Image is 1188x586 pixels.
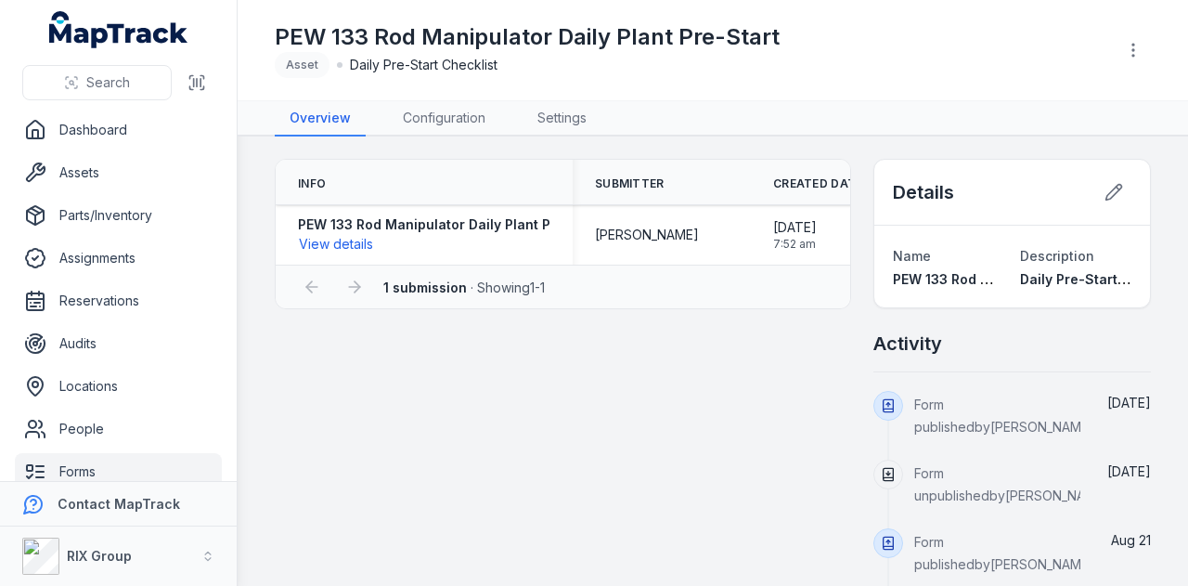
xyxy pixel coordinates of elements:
time: 26/09/2025, 11:29:01 am [1107,395,1151,410]
a: MapTrack [49,11,188,48]
time: 27/06/2025, 7:52:37 am [773,218,817,252]
strong: Contact MapTrack [58,496,180,512]
a: Assignments [15,240,222,277]
h2: Activity [873,331,942,357]
strong: 1 submission [383,280,467,295]
a: Reservations [15,282,222,319]
a: Forms [15,453,222,490]
a: Audits [15,325,222,362]
strong: RIX Group [67,548,132,564]
span: [DATE] [773,218,817,237]
time: 21/08/2025, 10:08:54 am [1111,532,1151,548]
a: Parts/Inventory [15,197,222,234]
span: · Showing 1 - 1 [383,280,545,295]
h2: Details [893,179,954,205]
span: Form published by [PERSON_NAME] [914,397,1094,435]
h1: PEW 133 Rod Manipulator Daily Plant Pre-Start [275,22,780,52]
span: Form unpublished by [PERSON_NAME] [914,465,1109,503]
span: Created Date [773,176,863,191]
span: [DATE] [1107,463,1151,479]
span: Form published by [PERSON_NAME] [914,534,1094,572]
span: Name [893,248,931,264]
span: Info [298,176,326,191]
a: Dashboard [15,111,222,149]
span: Daily Pre-Start Checklist [350,56,497,74]
a: Settings [523,101,601,137]
a: People [15,410,222,448]
span: Submitter [595,176,665,191]
span: 7:52 am [773,237,817,252]
strong: PEW 133 Rod Manipulator Daily Plant Pre-Start [298,215,603,234]
div: Asset [275,52,329,78]
span: [DATE] [1107,395,1151,410]
button: View details [298,234,374,254]
a: Overview [275,101,366,137]
span: [PERSON_NAME] [595,226,699,244]
span: Search [86,73,130,92]
a: Assets [15,154,222,191]
button: Search [22,65,172,100]
span: Aug 21 [1111,532,1151,548]
span: Daily Pre-Start Checklist [1020,271,1183,287]
a: Configuration [388,101,500,137]
span: Description [1020,248,1094,264]
time: 26/09/2025, 11:28:01 am [1107,463,1151,479]
a: Locations [15,368,222,405]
